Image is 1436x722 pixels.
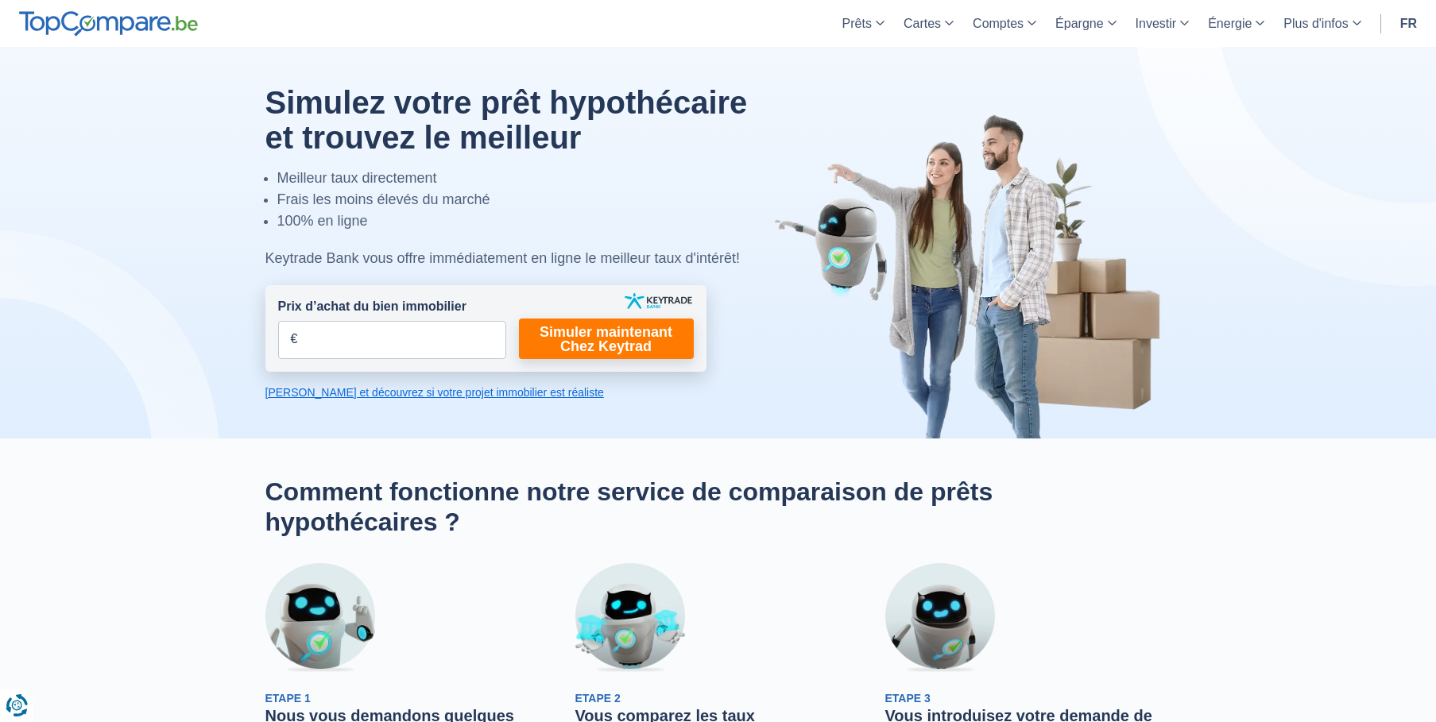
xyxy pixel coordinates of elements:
img: TopCompare [19,11,198,37]
span: Etape 3 [885,692,931,705]
a: [PERSON_NAME] et découvrez si votre projet immobilier est réaliste [265,384,706,400]
label: Prix d’achat du bien immobilier [278,298,466,316]
h2: Comment fonctionne notre service de comparaison de prêts hypothécaires ? [265,477,1171,538]
li: 100% en ligne [277,210,784,232]
li: Frais les moins élevés du marché [277,189,784,210]
div: Keytrade Bank vous offre immédiatement en ligne le meilleur taux d'intérêt! [265,248,784,269]
li: Meilleur taux directement [277,168,784,189]
a: Simuler maintenant Chez Keytrad [519,319,694,359]
img: image-hero [774,113,1171,438]
img: keytrade [625,293,692,309]
span: € [291,330,298,349]
img: Etape 1 [265,563,375,673]
img: Etape 2 [575,563,685,673]
h1: Simulez votre prêt hypothécaire et trouvez le meilleur [265,85,784,155]
span: Etape 2 [575,692,621,705]
img: Etape 3 [885,563,995,673]
span: Etape 1 [265,692,311,705]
